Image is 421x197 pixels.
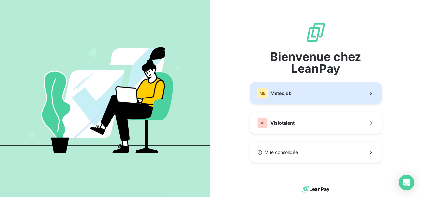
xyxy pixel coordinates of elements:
[250,142,382,163] button: Vue consolidée
[399,175,414,190] div: Open Intercom Messenger
[302,184,329,194] img: logo
[257,118,268,128] div: VI
[257,88,268,98] div: ME
[305,22,326,43] img: logo sigle
[270,120,295,126] span: Visiotalent
[270,90,292,97] span: Meteojob
[250,51,382,74] span: Bienvenue chez LeanPay
[250,82,382,104] button: MEMeteojob
[250,112,382,134] button: VIVisiotalent
[265,149,298,155] span: Vue consolidée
